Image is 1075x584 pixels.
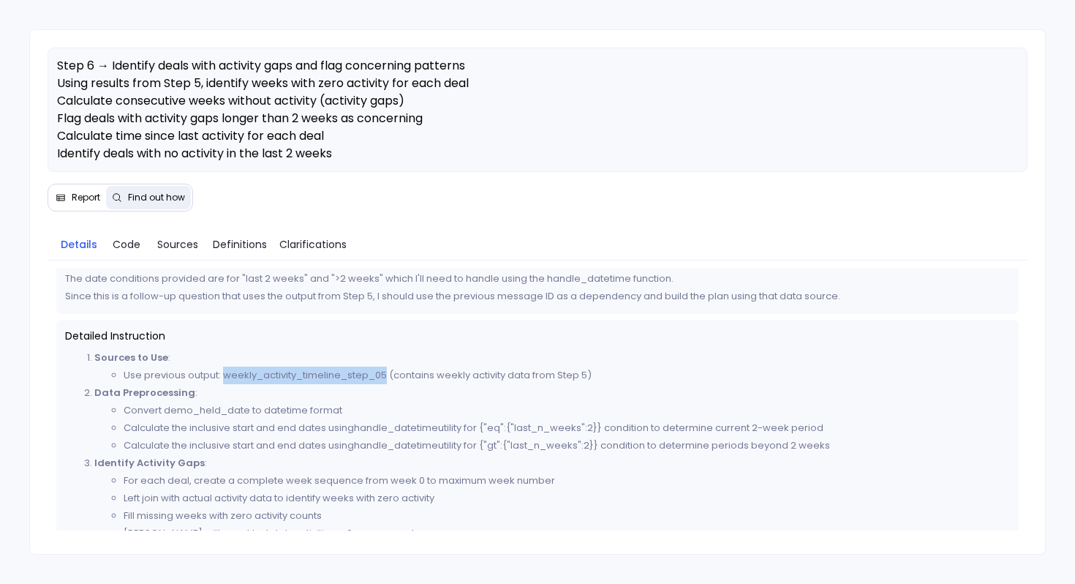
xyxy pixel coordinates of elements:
[354,421,438,435] code: handle_datetime
[65,288,1010,305] p: Since this is a follow-up question that uses the output from Step 5, I should use the previous me...
[157,236,198,252] span: Sources
[94,456,205,470] strong: Identify Activity Gaps
[94,384,1010,454] li: :
[124,402,1010,419] li: Convert demo_held_date to datetime format
[65,270,1010,288] p: The date conditions provided are for "last 2 weeks" and ">2 weeks" which I'll need to handle usin...
[65,329,1010,343] span: Detailed Instruction
[124,507,1010,525] li: Fill missing weeks with zero activity counts
[279,236,347,252] span: Clarifications
[124,367,1010,384] li: Use previous output: weekly_activity_timeline_step_05 (contains weekly activity data from Step 5)
[124,419,1010,437] li: Calculate the inclusive start and end dates using utility for {"eq":{"last_n_weeks":2}} condition...
[124,437,1010,454] li: Calculate the inclusive start and end dates using utility for {"gt":{"last_n_weeks":2}} condition...
[124,490,1010,507] li: Left join with actual activity data to identify weeks with zero activity
[106,186,191,209] button: Find out how
[213,236,267,252] span: Definitions
[94,349,1010,384] li: :
[128,192,185,203] span: Find out how
[61,236,97,252] span: Details
[94,386,195,400] strong: Data Preprocessing
[124,525,1010,542] li: [PERSON_NAME] with weekly_total_activities = 0 as gap weeks
[113,236,140,252] span: Code
[94,454,1010,542] li: :
[354,438,438,452] code: handle_datetime
[72,192,100,203] span: Report
[57,57,848,197] span: Step 6 → Identify deals with activity gaps and flag concerning patterns Using results from Step 5...
[94,351,168,364] strong: Sources to Use
[124,472,1010,490] li: For each deal, create a complete week sequence from week 0 to maximum week number
[50,186,106,209] button: Report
